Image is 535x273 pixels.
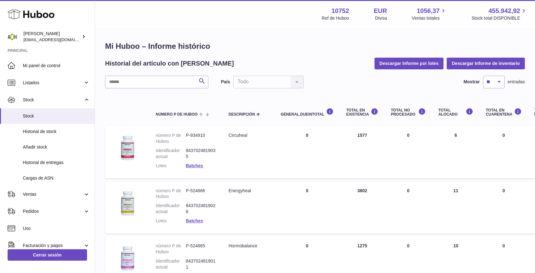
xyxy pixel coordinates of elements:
span: Historial de stock [23,129,90,135]
td: 3802 [340,181,385,233]
label: Mostrar [463,79,480,85]
div: Ref de Huboo [322,15,349,21]
div: Energyheal [229,188,268,194]
button: Descargar Informe por lotes [374,58,444,69]
span: 0 [502,133,505,138]
a: Batches [186,163,203,168]
td: 6 [432,126,480,178]
span: Uso [23,225,90,232]
td: 0 [385,181,432,233]
span: [EMAIL_ADDRESS][DOMAIN_NAME] [23,37,93,42]
a: Cerrar sesión [8,249,87,261]
dd: 8437024819028 [186,203,216,215]
div: Total en EXISTENCIA [346,108,378,117]
span: Añadir stock [23,144,90,150]
span: 1056,37 [417,7,439,15]
span: Facturación y pagos [23,243,83,249]
dd: P-934910 [186,132,216,144]
img: product image [111,188,143,219]
div: Hormobalance [229,243,268,249]
img: info@adaptohealue.com [8,32,17,41]
span: Ventas totales [412,15,447,21]
img: product image [111,132,143,164]
dd: P-524866 [186,188,216,200]
dd: 8437024819035 [186,148,216,160]
td: 0 [274,181,340,233]
span: Stock [23,97,83,103]
label: País [221,79,230,85]
div: general.dueInTotal [280,108,333,117]
span: Descripción [229,112,255,117]
span: número P de Huboo [156,112,198,117]
dt: número P de Huboo [156,188,186,200]
span: Cargas de ASN [23,175,90,181]
dt: Identificador actual [156,258,186,270]
td: 1577 [340,126,385,178]
h1: Mi Huboo – Informe histórico [105,41,525,51]
dt: número P de Huboo [156,243,186,255]
div: [PERSON_NAME] [23,31,80,43]
span: Pedidos [23,208,83,214]
span: Ventas [23,191,83,197]
span: Historial de entregas [23,160,90,166]
dt: Lotes [156,218,186,224]
dt: número P de Huboo [156,132,186,144]
span: Stock [23,113,90,119]
div: Total ALOCADO [438,108,473,117]
span: entradas [508,79,525,85]
span: Mi panel de control [23,63,90,69]
strong: EUR [374,7,387,15]
a: 1056,37 Ventas totales [412,7,447,21]
td: 0 [274,126,340,178]
div: Total NO PROCESADO [391,108,426,117]
dd: P-524865 [186,243,216,255]
span: 0 [502,243,505,248]
a: 455.942,92 Stock total DISPONIBLE [472,7,527,21]
td: 11 [432,181,480,233]
dt: Identificador actual [156,148,186,160]
div: Circuheal [229,132,268,138]
span: 455.942,92 [488,7,520,15]
div: Total en CUARENTENA [486,108,522,117]
h2: Historial del artículo con [PERSON_NAME] [105,59,234,68]
a: Batches [186,218,203,223]
button: Descargar Informe de inventario [447,58,525,69]
div: Divisa [375,15,387,21]
dt: Lotes [156,163,186,169]
span: Stock total DISPONIBLE [472,15,527,21]
strong: 10752 [331,7,349,15]
td: 0 [385,126,432,178]
span: 0 [502,188,505,193]
dd: 8437024819011 [186,258,216,270]
dt: Identificador actual [156,203,186,215]
span: Listados [23,80,83,86]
